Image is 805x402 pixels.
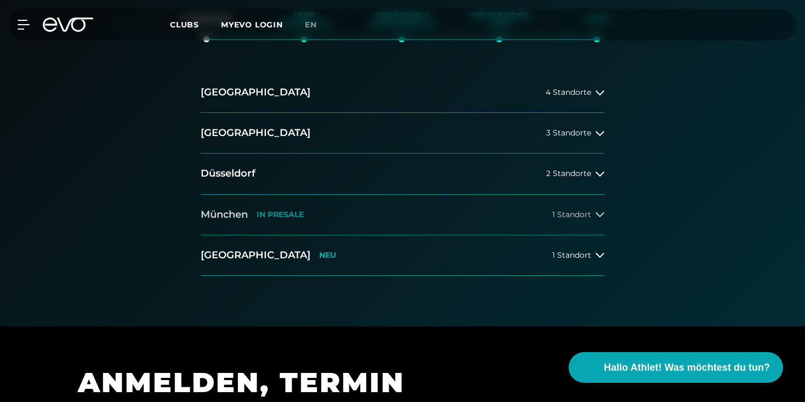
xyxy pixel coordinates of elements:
[201,195,604,235] button: MünchenIN PRESALE1 Standort
[221,20,283,30] a: MYEVO LOGIN
[201,72,604,113] button: [GEOGRAPHIC_DATA]4 Standorte
[604,360,770,375] span: Hallo Athlet! Was möchtest du tun?
[319,251,336,260] p: NEU
[170,19,221,30] a: Clubs
[201,154,604,194] button: Düsseldorf2 Standorte
[201,208,248,222] h2: München
[201,86,310,99] h2: [GEOGRAPHIC_DATA]
[552,251,591,259] span: 1 Standort
[170,20,199,30] span: Clubs
[552,211,591,219] span: 1 Standort
[569,352,783,383] button: Hallo Athlet! Was möchtest du tun?
[305,19,330,31] a: en
[305,20,317,30] span: en
[546,88,591,97] span: 4 Standorte
[201,167,256,180] h2: Düsseldorf
[257,210,304,219] p: IN PRESALE
[201,126,310,140] h2: [GEOGRAPHIC_DATA]
[201,235,604,276] button: [GEOGRAPHIC_DATA]NEU1 Standort
[201,113,604,154] button: [GEOGRAPHIC_DATA]3 Standorte
[201,248,310,262] h2: [GEOGRAPHIC_DATA]
[546,169,591,178] span: 2 Standorte
[546,129,591,137] span: 3 Standorte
